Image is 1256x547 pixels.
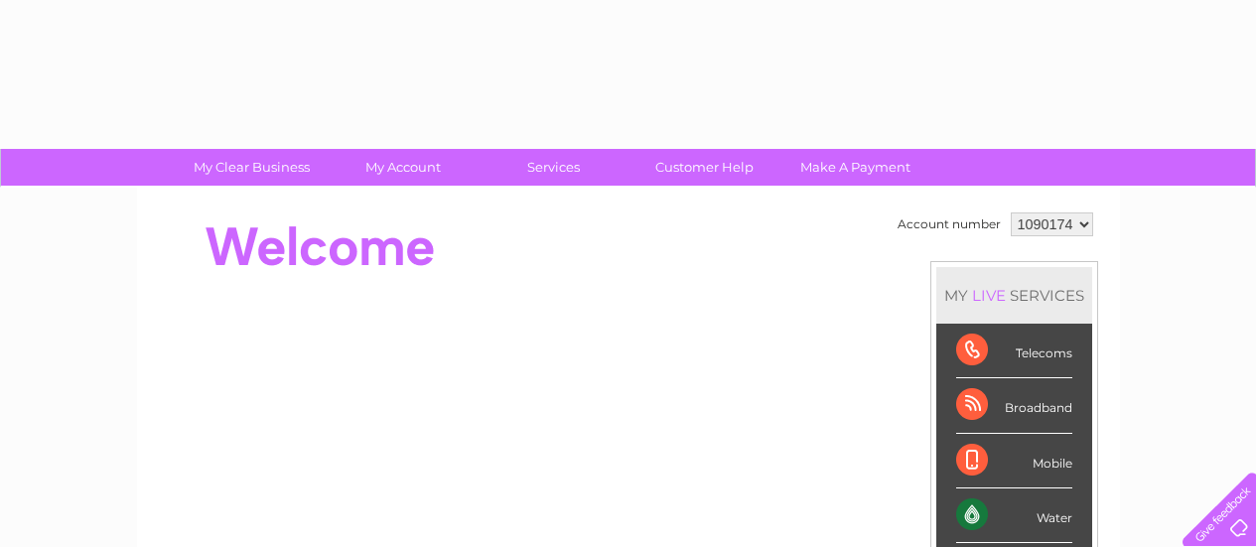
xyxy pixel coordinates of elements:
a: My Clear Business [170,149,334,186]
a: My Account [321,149,485,186]
td: Account number [893,207,1006,241]
div: LIVE [968,286,1010,305]
a: Customer Help [623,149,786,186]
div: Broadband [956,378,1072,433]
div: Water [956,488,1072,543]
div: MY SERVICES [936,267,1092,324]
div: Mobile [956,434,1072,488]
a: Services [472,149,635,186]
div: Telecoms [956,324,1072,378]
a: Make A Payment [773,149,937,186]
